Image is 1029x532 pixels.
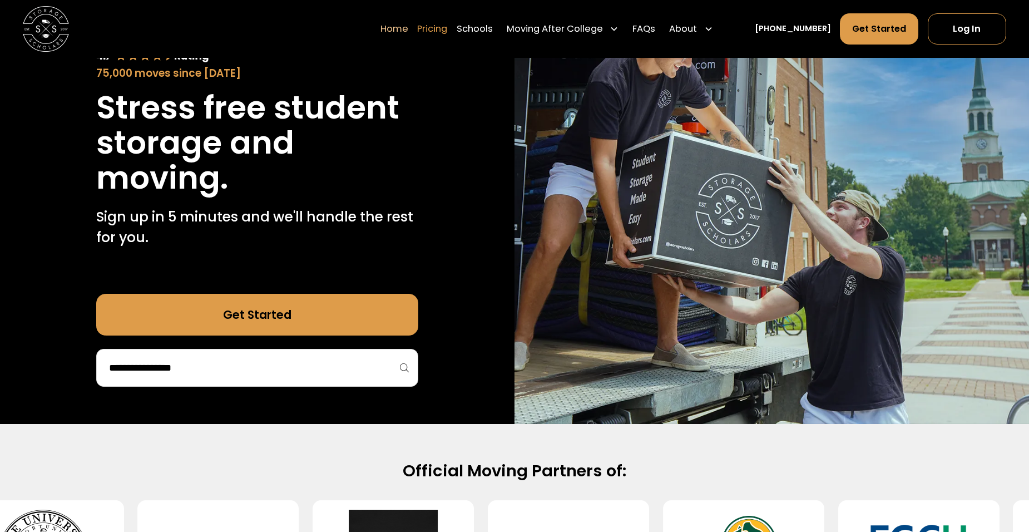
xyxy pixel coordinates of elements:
h1: Stress free student storage and moving. [96,90,419,195]
a: FAQs [632,13,655,45]
p: Sign up in 5 minutes and we'll handle the rest for you. [96,206,419,248]
div: About [669,22,697,36]
a: Schools [457,13,493,45]
a: Pricing [417,13,447,45]
img: Storage Scholars main logo [23,6,69,52]
a: Get Started [840,13,918,45]
a: [PHONE_NUMBER] [755,23,831,35]
div: 75,000 moves since [DATE] [96,66,419,81]
div: Moving After College [502,13,624,45]
a: Log In [928,13,1006,45]
div: About [665,13,718,45]
h2: Official Moving Partners of: [146,461,883,482]
a: Get Started [96,294,419,335]
a: Home [380,13,408,45]
div: Moving After College [507,22,603,36]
